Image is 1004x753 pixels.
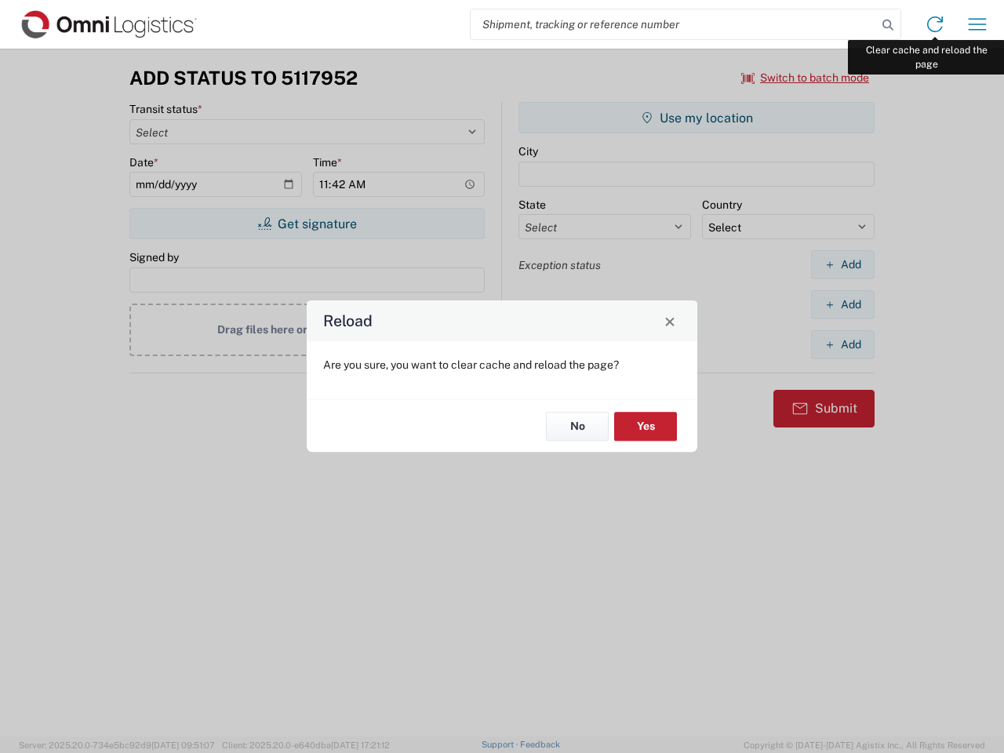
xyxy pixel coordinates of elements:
button: Yes [614,412,677,441]
h4: Reload [323,310,373,333]
button: No [546,412,609,441]
button: Close [659,310,681,332]
input: Shipment, tracking or reference number [471,9,877,39]
p: Are you sure, you want to clear cache and reload the page? [323,358,681,372]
